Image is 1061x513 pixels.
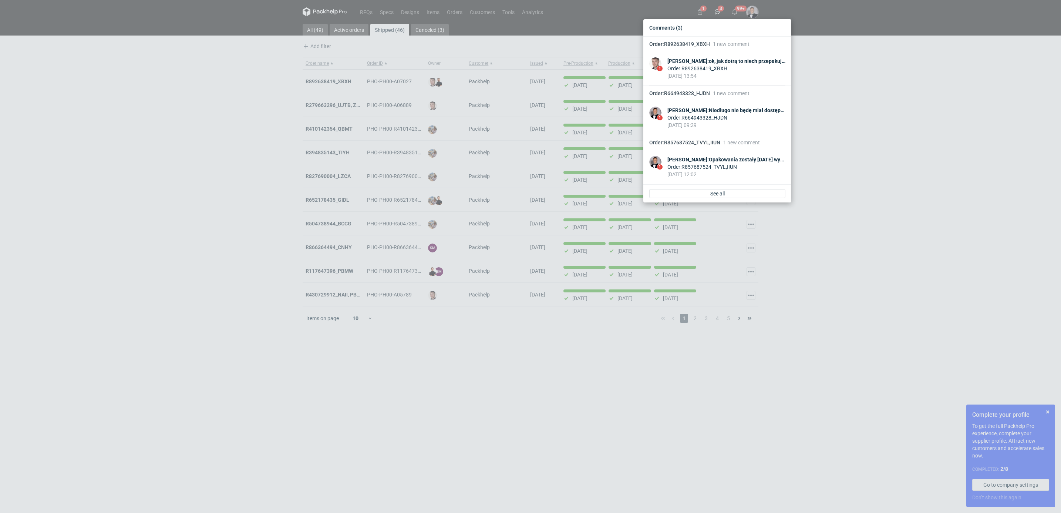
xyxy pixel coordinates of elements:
img: Filip Sobolewski [649,156,661,168]
div: [DATE] 09:29 [667,121,785,129]
div: Comments (3) [646,22,788,33]
div: [PERSON_NAME] : ok, jak dotrą to niech przepakuje wasz magazyn na 3 palety i da mi znać mailowo/t... [667,57,785,65]
div: [DATE] 13:54 [667,72,785,80]
img: Maciej Sikora [649,57,661,70]
span: Order : R664943328_HJDN [649,90,710,96]
span: Order : R892638419_XBXH [649,41,710,47]
a: Maciej Sikora1[PERSON_NAME]:ok, jak dotrą to niech przepakuje wasz magazyn na 3 palety i da mi zn... [643,51,791,86]
a: Filip Sobolewski1[PERSON_NAME]:Niedługo nie będę miał dostępu do internetu (do jutra rano). W zwi... [643,101,791,135]
div: [DATE] 12:02 [667,171,785,178]
span: 1 new comment [723,140,760,145]
span: 1 new comment [713,41,750,47]
button: Order:R892638419_XBXH1 new comment [643,37,791,51]
div: Order : R892638419_XBXH [667,65,785,72]
span: 1 new comment [713,90,750,96]
a: Filip Sobolewski1[PERSON_NAME]:Opakowania zostały [DATE] wyprodukowane, zaraz wysyłam raporty. ;)... [643,150,791,184]
img: Filip Sobolewski [649,107,661,119]
div: Order : R664943328_HJDN [667,114,785,121]
div: [PERSON_NAME] : Niedługo nie będę miał dostępu do internetu (do jutra rano). W związku z tym pros... [667,107,785,114]
button: Order:R857687524_TVYL,IIUN1 new comment [643,135,791,150]
div: Order : R857687524_TVYL,IIUN [667,163,785,171]
a: See all [649,189,785,198]
button: Order:R664943328_HJDN1 new comment [643,86,791,101]
div: [PERSON_NAME] : Opakowania zostały [DATE] wyprodukowane, zaraz wysyłam raporty. ;) [667,156,785,163]
span: Order : R857687524_TVYL,IIUN [649,140,720,145]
